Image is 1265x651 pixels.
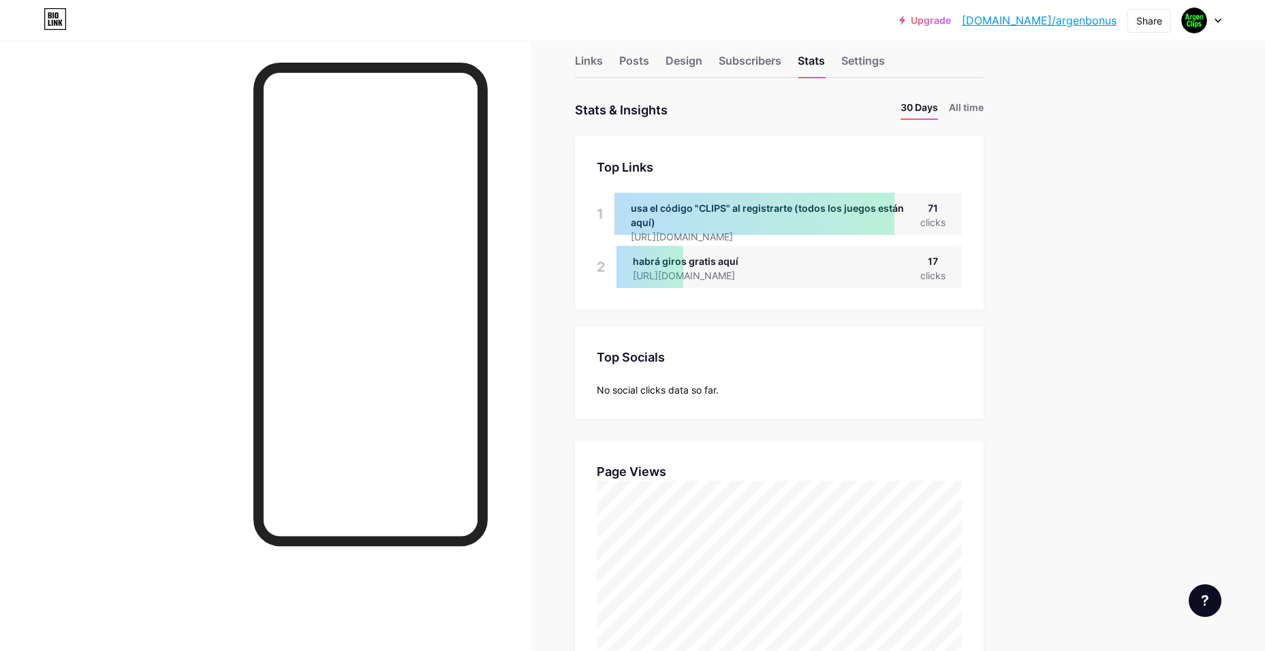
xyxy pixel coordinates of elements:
div: Posts [619,52,649,77]
div: Share [1136,14,1162,28]
li: 30 Days [901,100,938,120]
div: Page Views [597,462,962,481]
div: 1 [597,193,604,235]
div: Design [666,52,702,77]
div: Links [575,52,603,77]
div: Top Links [597,158,962,176]
div: No social clicks data so far. [597,383,962,397]
div: [URL][DOMAIN_NAME] [633,268,757,283]
div: clicks [920,268,946,283]
img: ocultoshorts [1181,7,1207,33]
a: Upgrade [899,15,951,26]
div: Settings [841,52,885,77]
div: clicks [920,215,946,229]
div: habrá giros gratis aquí [633,254,757,268]
div: [URL][DOMAIN_NAME] [631,229,920,244]
div: 17 [920,254,946,268]
div: Stats [798,52,825,77]
div: 71 [920,201,946,215]
a: [DOMAIN_NAME]/argenbonus [962,12,1116,29]
li: All time [949,100,984,120]
div: Top Socials [597,348,962,366]
div: 2 [597,246,606,288]
div: Stats & Insights [575,100,668,120]
div: Subscribers [719,52,781,77]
